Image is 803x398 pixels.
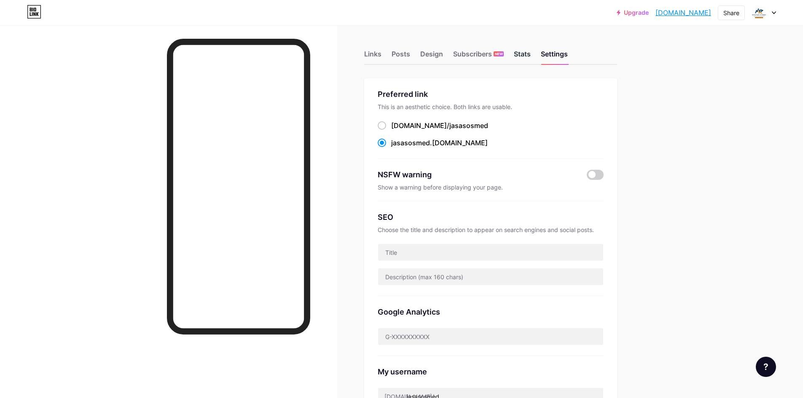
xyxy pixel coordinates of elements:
div: Google Analytics [378,306,604,318]
img: Nurfattah H [751,5,767,21]
div: Preferred link [378,88,604,100]
div: Share [723,8,739,17]
input: G-XXXXXXXXXX [378,328,603,345]
div: Posts [392,49,410,64]
div: Settings [541,49,568,64]
div: Subscribers [453,49,504,64]
div: This is an aesthetic choice. Both links are usable. [378,103,604,110]
div: [DOMAIN_NAME]/ [391,120,488,131]
span: NEW [495,51,503,56]
div: .[DOMAIN_NAME] [391,138,488,148]
span: jasasosmed [391,139,430,147]
a: Upgrade [617,9,649,16]
div: SEO [378,211,604,223]
div: My username [378,366,604,377]
div: Choose the title and description to appear on search engines and social posts. [378,226,604,233]
input: Description (max 160 chars) [378,268,603,285]
div: NSFW warning [378,169,575,180]
a: [DOMAIN_NAME] [655,8,711,18]
span: jasasosmed [449,121,488,130]
div: Show a warning before displaying your page. [378,184,604,191]
div: Stats [514,49,531,64]
div: Links [364,49,381,64]
div: Design [420,49,443,64]
input: Title [378,244,603,261]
